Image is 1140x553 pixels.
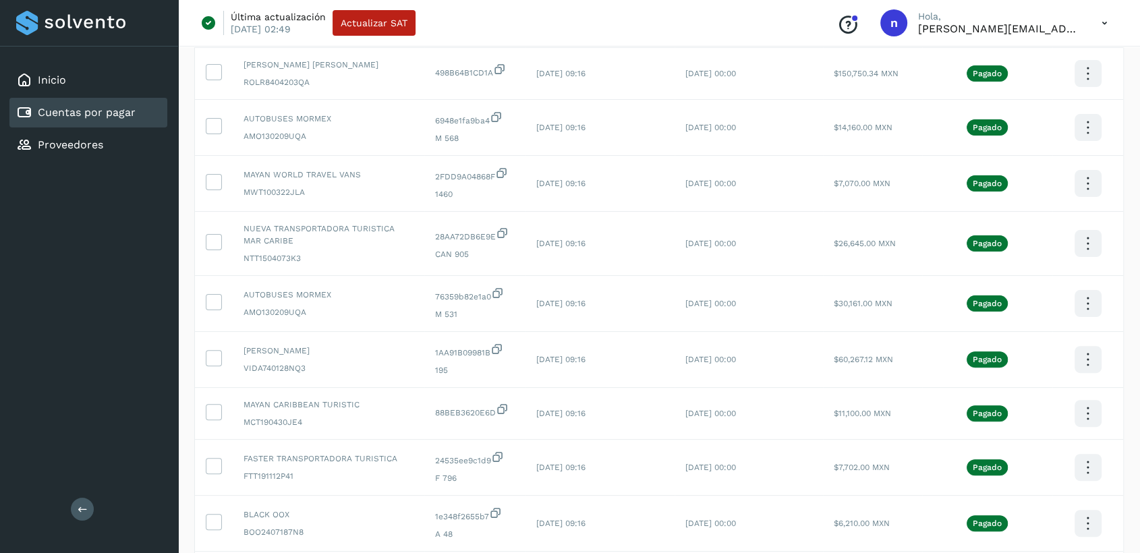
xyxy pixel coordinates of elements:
[834,123,892,132] span: $14,160.00 MXN
[973,123,1002,132] p: Pagado
[244,169,414,181] span: MAYAN WORLD TRAVEL VANS
[435,528,515,540] span: A 48
[435,364,515,376] span: 195
[435,287,515,303] span: 76359b82e1a0
[244,76,414,88] span: ROLR8404203QA
[918,22,1080,35] p: nelly@shuttlecentral.com
[244,113,414,125] span: AUTOBUSES MORMEX
[973,409,1002,418] p: Pagado
[244,59,414,71] span: [PERSON_NAME] [PERSON_NAME]
[231,23,291,35] p: [DATE] 02:49
[536,239,586,248] span: [DATE] 09:16
[341,18,407,28] span: Actualizar SAT
[685,463,736,472] span: [DATE] 00:00
[244,470,414,482] span: FTT191112P41
[973,239,1002,248] p: Pagado
[435,227,515,243] span: 28AA72DB6E9E
[536,69,586,78] span: [DATE] 09:16
[435,188,515,200] span: 1460
[834,463,890,472] span: $7,702.00 MXN
[536,123,586,132] span: [DATE] 09:16
[536,179,586,188] span: [DATE] 09:16
[918,11,1080,22] p: Hola,
[685,355,736,364] span: [DATE] 00:00
[973,463,1002,472] p: Pagado
[244,508,414,521] span: BLACK OOX
[435,111,515,127] span: 6948e1fa9ba4
[244,526,414,538] span: BOO2407187N8
[973,355,1002,364] p: Pagado
[435,450,515,467] span: 24535ee9c1d9
[435,132,515,144] span: M 568
[244,252,414,264] span: NTT1504073K3
[435,506,515,523] span: 1e348f2655b7
[435,343,515,359] span: 1AA91B09981B
[244,416,414,428] span: MCT190430JE4
[9,98,167,127] div: Cuentas por pagar
[536,299,586,308] span: [DATE] 09:16
[244,453,414,465] span: FASTER TRANSPORTADORA TURISTICA
[536,355,586,364] span: [DATE] 09:16
[536,409,586,418] span: [DATE] 09:16
[536,463,586,472] span: [DATE] 09:16
[973,519,1002,528] p: Pagado
[685,299,736,308] span: [DATE] 00:00
[435,403,515,419] span: 88BEB3620E6D
[435,308,515,320] span: M 531
[834,519,890,528] span: $6,210.00 MXN
[244,186,414,198] span: MWT100322JLA
[9,65,167,95] div: Inicio
[435,248,515,260] span: CAN 905
[435,63,515,79] span: 498B64B1CD1A
[834,239,896,248] span: $26,645.00 MXN
[244,399,414,411] span: MAYAN CARIBBEAN TURISTIC
[685,179,736,188] span: [DATE] 00:00
[244,362,414,374] span: VIDA740128NQ3
[685,123,736,132] span: [DATE] 00:00
[973,179,1002,188] p: Pagado
[834,69,899,78] span: $150,750.34 MXN
[536,519,586,528] span: [DATE] 09:16
[685,69,736,78] span: [DATE] 00:00
[38,74,66,86] a: Inicio
[231,11,326,23] p: Última actualización
[973,299,1002,308] p: Pagado
[685,409,736,418] span: [DATE] 00:00
[244,345,414,357] span: [PERSON_NAME]
[244,289,414,301] span: AUTOBUSES MORMEX
[38,106,136,119] a: Cuentas por pagar
[834,299,892,308] span: $30,161.00 MXN
[9,130,167,160] div: Proveedores
[244,130,414,142] span: AMO130209UQA
[244,223,414,247] span: NUEVA TRANSPORTADORA TURISTICA MAR CARIBE
[834,355,893,364] span: $60,267.12 MXN
[685,519,736,528] span: [DATE] 00:00
[435,472,515,484] span: F 796
[834,409,891,418] span: $11,100.00 MXN
[38,138,103,151] a: Proveedores
[333,10,416,36] button: Actualizar SAT
[244,306,414,318] span: AMO130209UQA
[685,239,736,248] span: [DATE] 00:00
[973,69,1002,78] p: Pagado
[834,179,890,188] span: $7,070.00 MXN
[435,167,515,183] span: 2FDD9A04868F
